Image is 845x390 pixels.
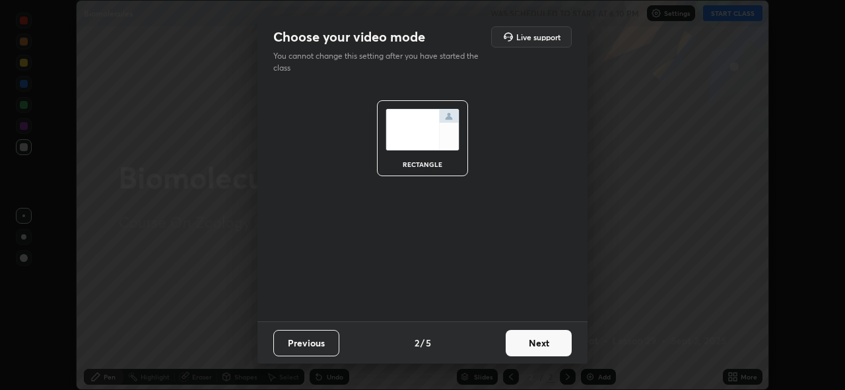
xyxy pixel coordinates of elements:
[426,336,431,350] h4: 5
[273,28,425,46] h2: Choose your video mode
[421,336,424,350] h4: /
[415,336,419,350] h4: 2
[386,109,459,150] img: normalScreenIcon.ae25ed63.svg
[396,161,449,168] div: rectangle
[506,330,572,356] button: Next
[273,330,339,356] button: Previous
[516,33,560,41] h5: Live support
[273,50,487,74] p: You cannot change this setting after you have started the class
